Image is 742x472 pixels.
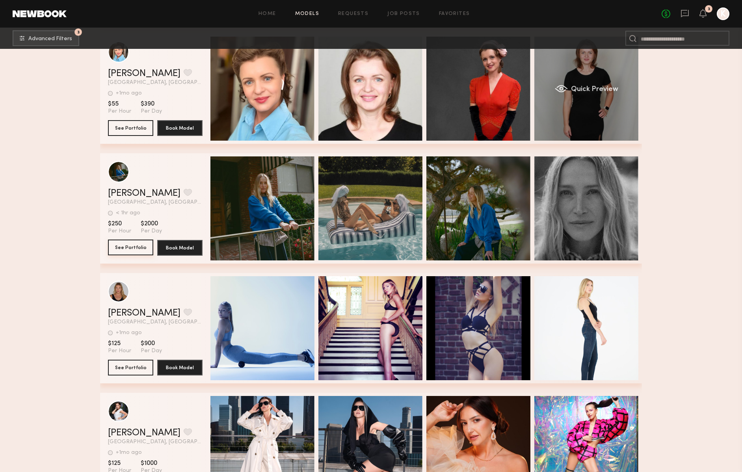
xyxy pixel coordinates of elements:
[108,200,203,205] span: [GEOGRAPHIC_DATA], [GEOGRAPHIC_DATA]
[141,340,162,347] span: $900
[157,360,203,375] button: Book Model
[108,347,131,355] span: Per Hour
[717,7,729,20] a: K
[116,91,142,96] div: +1mo ago
[108,240,153,256] a: See Portfolio
[141,108,162,115] span: Per Day
[28,36,72,42] span: Advanced Filters
[108,80,203,85] span: [GEOGRAPHIC_DATA], [GEOGRAPHIC_DATA]
[571,86,618,93] span: Quick Preview
[108,308,180,318] a: [PERSON_NAME]
[108,69,180,78] a: [PERSON_NAME]
[141,228,162,235] span: Per Day
[116,210,140,216] div: < 1hr ago
[108,189,180,198] a: [PERSON_NAME]
[708,7,710,11] div: 3
[108,100,131,108] span: $55
[108,320,203,325] span: [GEOGRAPHIC_DATA], [GEOGRAPHIC_DATA]
[157,120,203,136] button: Book Model
[439,11,470,17] a: Favorites
[108,240,153,255] button: See Portfolio
[116,450,142,455] div: +1mo ago
[13,30,79,46] button: 3Advanced Filters
[108,428,180,438] a: [PERSON_NAME]
[387,11,420,17] a: Job Posts
[108,120,153,136] button: See Portfolio
[108,459,131,467] span: $125
[141,347,162,355] span: Per Day
[108,220,131,228] span: $250
[338,11,368,17] a: Requests
[141,220,162,228] span: $2000
[77,30,80,34] span: 3
[295,11,319,17] a: Models
[108,108,131,115] span: Per Hour
[157,240,203,256] button: Book Model
[108,360,153,375] button: See Portfolio
[108,340,131,347] span: $125
[141,100,162,108] span: $390
[116,330,142,336] div: +1mo ago
[141,459,162,467] span: $1000
[108,228,131,235] span: Per Hour
[108,439,203,445] span: [GEOGRAPHIC_DATA], [GEOGRAPHIC_DATA]
[258,11,276,17] a: Home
